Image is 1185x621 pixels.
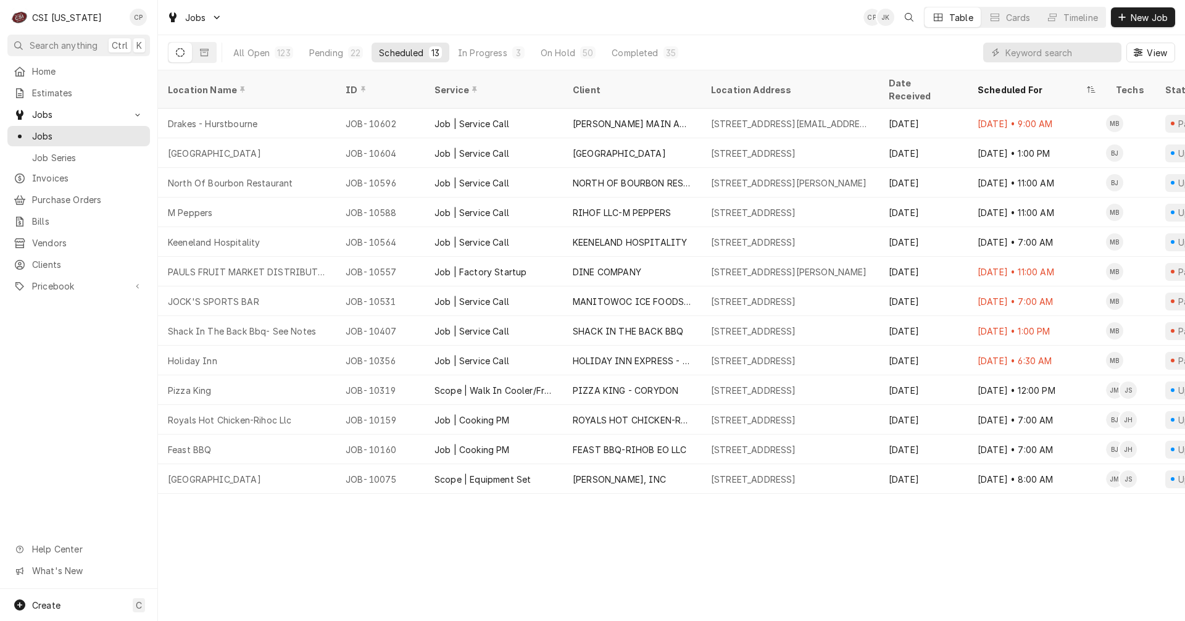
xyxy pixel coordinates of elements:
div: Bryant Jolley's Avatar [1106,441,1123,458]
div: Job | Service Call [434,206,509,219]
div: Job | Cooking PM [434,414,510,427]
div: Jeff Hartley's Avatar [1120,441,1137,458]
div: 13 [431,46,439,59]
a: Purchase Orders [7,190,150,210]
div: CP [130,9,147,26]
div: [DATE] • 1:00 PM [968,316,1106,346]
div: [STREET_ADDRESS] [711,147,796,160]
a: Go to Jobs [7,104,150,125]
div: Job | Factory Startup [434,265,526,278]
div: 22 [351,46,360,59]
div: Client [573,83,689,96]
span: Vendors [32,236,144,249]
div: Matt Brewington's Avatar [1106,263,1123,280]
div: Scope | Walk In Cooler/Freezer Install [434,384,553,397]
div: JOB-10531 [336,286,425,316]
div: CSI [US_STATE] [32,11,102,24]
div: JOB-10407 [336,316,425,346]
div: [DATE] [879,286,968,316]
div: JOB-10564 [336,227,425,257]
div: CP [863,9,881,26]
span: Clients [32,258,144,271]
div: Shack In The Back Bbq- See Notes [168,325,316,338]
div: [DATE] • 9:00 AM [968,109,1106,138]
div: JH [1120,411,1137,428]
span: Bills [32,215,144,228]
a: Clients [7,254,150,275]
div: [DATE] • 7:00 AM [968,405,1106,435]
div: MB [1106,233,1123,251]
div: Job | Service Call [434,354,509,367]
div: [STREET_ADDRESS] [711,325,796,338]
div: NORTH OF BOURBON RESTAURANT [573,177,691,190]
span: Job Series [32,151,144,164]
div: JOCK'S SPORTS BAR [168,295,259,308]
div: JOB-10160 [336,435,425,464]
div: [STREET_ADDRESS] [711,384,796,397]
div: JS [1120,381,1137,399]
div: SHACK IN THE BACK BBQ [573,325,683,338]
div: BJ [1106,441,1123,458]
div: [DATE] [879,346,968,375]
div: BJ [1106,144,1123,162]
div: Date Received [889,77,955,102]
div: MB [1106,115,1123,132]
div: 50 [583,46,593,59]
div: JOB-10075 [336,464,425,494]
div: [STREET_ADDRESS] [711,354,796,367]
div: [STREET_ADDRESS] [711,295,796,308]
div: BJ [1106,174,1123,191]
span: What's New [32,564,143,577]
span: C [136,599,142,612]
div: [STREET_ADDRESS] [711,236,796,249]
div: Bryant Jolley's Avatar [1106,174,1123,191]
div: JH [1120,441,1137,458]
div: DINE COMPANY [573,265,641,278]
div: In Progress [458,46,507,59]
div: ID [346,83,412,96]
div: Service [434,83,551,96]
div: ROYALS HOT CHICKEN-RIHOC LLC [573,414,691,427]
div: Cards [1006,11,1031,24]
div: [DATE] • 11:00 AM [968,198,1106,227]
div: [GEOGRAPHIC_DATA] [168,473,261,486]
div: [DATE] [879,198,968,227]
div: Job | Service Call [434,295,509,308]
span: Home [32,65,144,78]
div: [PERSON_NAME], INC [573,473,666,486]
div: [DATE] [879,375,968,405]
div: JOB-10319 [336,375,425,405]
div: Matt Brewington's Avatar [1106,322,1123,340]
div: [STREET_ADDRESS] [711,206,796,219]
div: [DATE] • 8:00 AM [968,464,1106,494]
div: KEENELAND HOSPITALITY [573,236,687,249]
span: New Job [1128,11,1170,24]
div: [STREET_ADDRESS] [711,473,796,486]
span: Invoices [32,172,144,185]
div: [PERSON_NAME] MAIN ACCOUNT [573,117,691,130]
div: [GEOGRAPHIC_DATA] [168,147,261,160]
div: Matt Brewington's Avatar [1106,233,1123,251]
div: FEAST BBQ-RIHOB EO LLC [573,443,687,456]
div: [DATE] [879,464,968,494]
div: 3 [515,46,522,59]
div: CSI Kentucky's Avatar [11,9,28,26]
div: Craig Pierce's Avatar [863,9,881,26]
span: Jobs [185,11,206,24]
div: [DATE] [879,168,968,198]
div: JM [1106,381,1123,399]
div: [DATE] • 11:00 AM [968,168,1106,198]
div: [DATE] • 1:00 PM [968,138,1106,168]
button: New Job [1111,7,1175,27]
div: MB [1106,263,1123,280]
div: M Peppers [168,206,212,219]
div: [DATE] • 7:00 AM [968,227,1106,257]
div: MANITOWOC ICE FOODSERVICE [573,295,691,308]
div: [DATE] [879,257,968,286]
div: [GEOGRAPHIC_DATA] [573,147,666,160]
div: JK [877,9,894,26]
div: Job | Service Call [434,147,509,160]
div: Job | Service Call [434,236,509,249]
div: [DATE] [879,227,968,257]
span: K [136,39,142,52]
